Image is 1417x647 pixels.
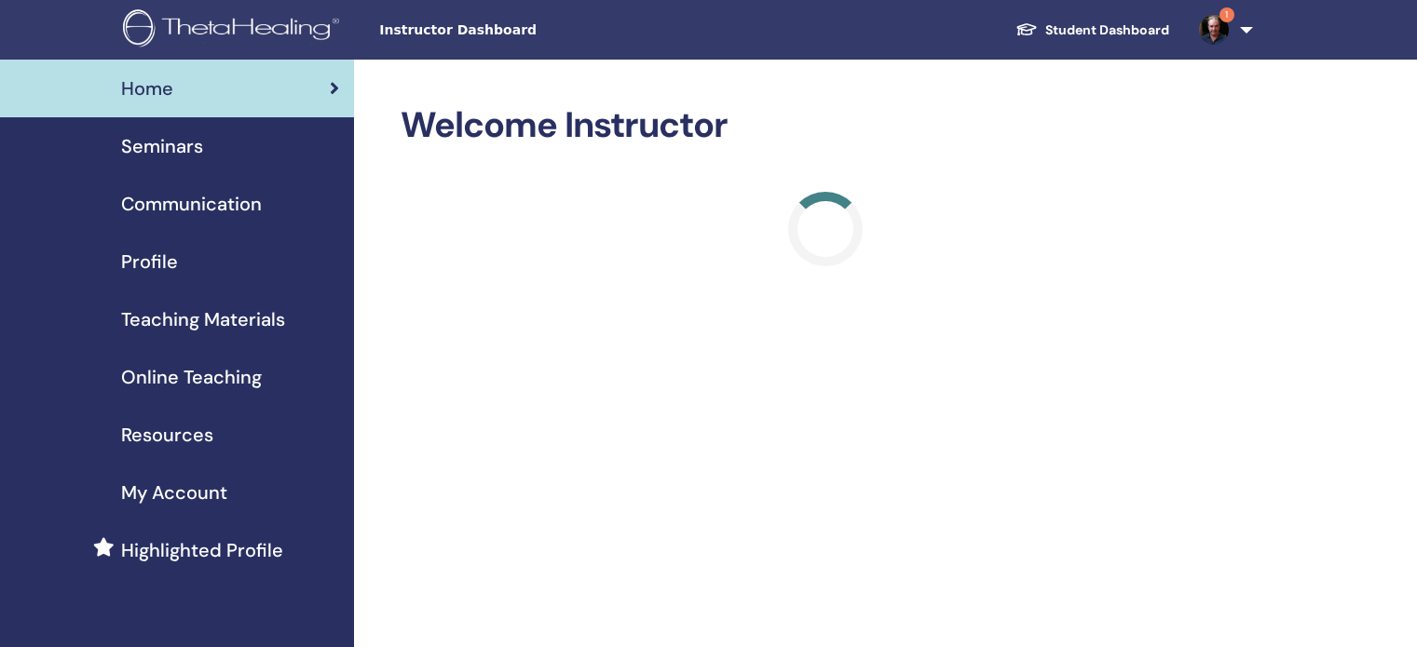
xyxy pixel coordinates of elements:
img: default.jpg [1199,15,1229,45]
a: Student Dashboard [1001,13,1184,47]
span: Instructor Dashboard [379,20,659,40]
span: Teaching Materials [121,305,285,333]
span: Online Teaching [121,363,262,391]
span: Home [121,74,173,102]
span: Resources [121,421,213,449]
span: Highlighted Profile [121,536,283,564]
span: My Account [121,479,227,506]
span: Profile [121,248,178,276]
h2: Welcome Instructor [401,104,1249,147]
span: Communication [121,190,262,218]
span: Seminars [121,132,203,160]
img: logo.png [123,9,346,51]
img: graduation-cap-white.svg [1015,21,1038,37]
span: 1 [1219,7,1234,22]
